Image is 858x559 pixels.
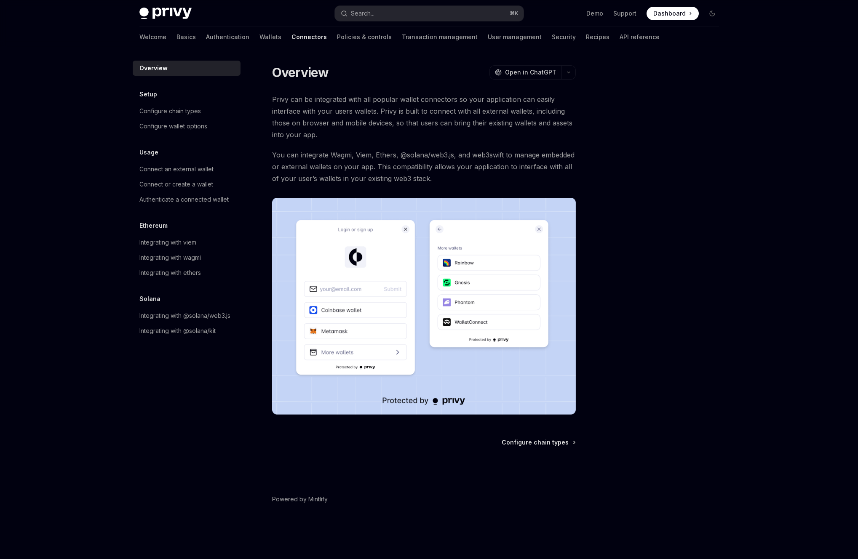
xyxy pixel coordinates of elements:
span: ⌘ K [510,10,519,17]
a: Recipes [586,27,609,47]
a: Authenticate a connected wallet [133,192,241,207]
h5: Solana [139,294,160,304]
h5: Ethereum [139,221,168,231]
div: Configure wallet options [139,121,207,131]
span: You can integrate Wagmi, Viem, Ethers, @solana/web3.js, and web3swift to manage embedded or exter... [272,149,576,184]
span: Open in ChatGPT [505,68,556,77]
a: Configure chain types [133,104,241,119]
a: Powered by Mintlify [272,495,328,503]
a: Policies & controls [337,27,392,47]
a: Dashboard [647,7,699,20]
a: Security [552,27,576,47]
a: Basics [176,27,196,47]
div: Integrating with wagmi [139,253,201,263]
a: Support [613,9,636,18]
a: Demo [586,9,603,18]
a: Transaction management [402,27,478,47]
a: Connect or create a wallet [133,177,241,192]
a: Integrating with viem [133,235,241,250]
div: Search... [351,8,374,19]
a: User management [488,27,542,47]
h5: Usage [139,147,158,157]
div: Authenticate a connected wallet [139,194,229,205]
div: Integrating with viem [139,237,196,248]
a: Connectors [291,27,327,47]
a: Integrating with @solana/kit [133,323,241,338]
a: API reference [620,27,660,47]
a: Integrating with ethers [133,265,241,280]
button: Open in ChatGPT [489,65,561,80]
a: Wallets [259,27,281,47]
h5: Setup [139,89,157,99]
div: Connect or create a wallet [139,179,213,189]
div: Integrating with @solana/kit [139,326,216,336]
a: Configure chain types [502,438,575,447]
a: Configure wallet options [133,119,241,134]
span: Configure chain types [502,438,569,447]
div: Integrating with @solana/web3.js [139,311,230,321]
button: Search...⌘K [335,6,524,21]
img: dark logo [139,8,192,19]
a: Overview [133,61,241,76]
span: Privy can be integrated with all popular wallet connectors so your application can easily interfa... [272,93,576,141]
a: Integrating with wagmi [133,250,241,265]
div: Integrating with ethers [139,268,201,278]
button: Toggle dark mode [706,7,719,20]
a: Authentication [206,27,249,47]
span: Dashboard [653,9,686,18]
h1: Overview [272,65,329,80]
a: Welcome [139,27,166,47]
div: Overview [139,63,168,73]
img: Connectors3 [272,198,576,415]
div: Configure chain types [139,106,201,116]
div: Connect an external wallet [139,164,214,174]
a: Connect an external wallet [133,162,241,177]
a: Integrating with @solana/web3.js [133,308,241,323]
